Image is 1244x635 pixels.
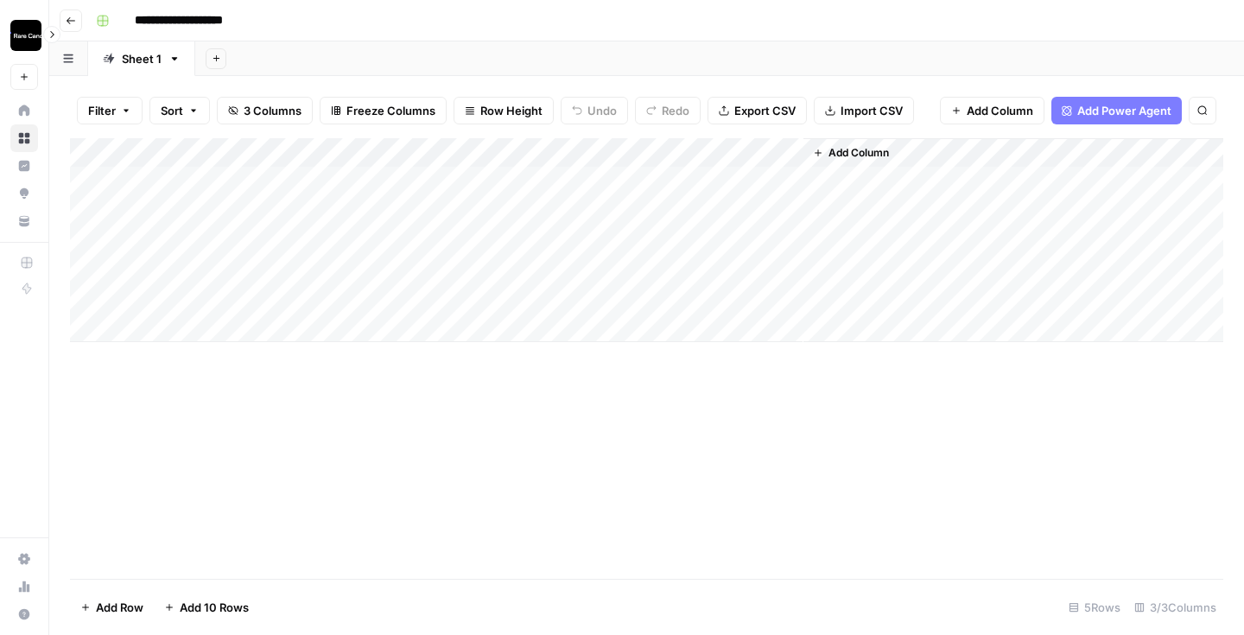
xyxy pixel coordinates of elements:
span: Add 10 Rows [180,599,249,616]
a: Home [10,97,38,124]
button: Workspace: Rare Candy [10,14,38,57]
button: Sort [149,97,210,124]
button: Export CSV [708,97,807,124]
div: 3/3 Columns [1127,594,1223,621]
button: Filter [77,97,143,124]
span: Import CSV [841,102,903,119]
button: Add Column [940,97,1044,124]
span: Add Row [96,599,143,616]
button: Add Power Agent [1051,97,1182,124]
button: Undo [561,97,628,124]
a: Usage [10,573,38,600]
button: Freeze Columns [320,97,447,124]
span: Add Column [967,102,1033,119]
span: Export CSV [734,102,796,119]
button: Help + Support [10,600,38,628]
div: 5 Rows [1062,594,1127,621]
span: Redo [662,102,689,119]
button: Add Row [70,594,154,621]
span: Sort [161,102,183,119]
button: Redo [635,97,701,124]
span: Add Power Agent [1077,102,1171,119]
a: Settings [10,545,38,573]
a: Sheet 1 [88,41,195,76]
a: Your Data [10,207,38,235]
button: Row Height [454,97,554,124]
a: Insights [10,152,38,180]
a: Opportunities [10,180,38,207]
button: Add 10 Rows [154,594,259,621]
button: 3 Columns [217,97,313,124]
span: Add Column [828,145,889,161]
span: 3 Columns [244,102,301,119]
span: Row Height [480,102,543,119]
div: Sheet 1 [122,50,162,67]
span: Filter [88,102,116,119]
span: Freeze Columns [346,102,435,119]
img: Rare Candy Logo [10,20,41,51]
button: Import CSV [814,97,914,124]
span: Undo [587,102,617,119]
a: Browse [10,124,38,152]
button: Add Column [806,142,896,164]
